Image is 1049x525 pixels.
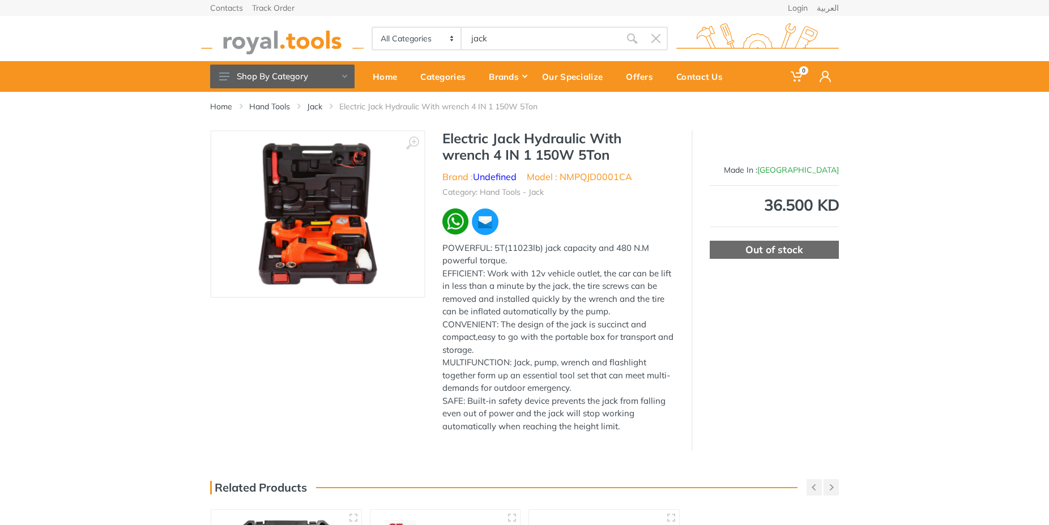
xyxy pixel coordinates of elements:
[365,65,412,88] div: Home
[307,101,322,112] a: Jack
[201,23,364,54] img: royal.tools Logo
[442,186,544,198] li: Category: Hand Tools - Jack
[473,171,517,182] a: Undefined
[339,101,555,112] li: Electric Jack Hydraulic With wrench 4 IN 1 150W 5Ton
[412,65,481,88] div: Categories
[442,356,675,395] div: MULTIFUNCTION: Jack, pump, wrench and flashlight together form up an essential tool set that can ...
[710,164,839,176] div: Made In :
[258,143,378,285] img: Royal Tools - Electric Jack Hydraulic With wrench 4 IN 1 150W 5Ton
[757,165,839,175] span: [GEOGRAPHIC_DATA]
[710,197,839,213] div: 36.500 KD
[788,4,808,12] a: Login
[676,23,839,54] img: royal.tools Logo
[462,27,620,50] input: Site search
[442,208,468,234] img: wa.webp
[534,61,618,92] a: Our Specialize
[210,101,839,112] nav: breadcrumb
[442,318,675,357] div: CONVENIENT: The design of the jack is succinct and compact,easy to go with the portable box for t...
[534,65,618,88] div: Our Specialize
[471,207,500,236] img: ma.webp
[249,101,290,112] a: Hand Tools
[618,65,668,88] div: Offers
[442,170,517,183] li: Brand :
[210,4,243,12] a: Contacts
[373,28,462,49] select: Category
[668,65,738,88] div: Contact Us
[668,61,738,92] a: Contact Us
[252,4,295,12] a: Track Order
[805,136,839,164] img: Undefined
[710,241,839,259] div: Out of stock
[442,395,675,433] div: SAFE: Built-in safety device prevents the jack from falling even out of power and the jack will s...
[365,61,412,92] a: Home
[527,170,632,183] li: Model : NMPQJD0001CA
[783,61,812,92] a: 0
[210,481,307,494] h3: Related Products
[442,130,675,163] h1: Electric Jack Hydraulic With wrench 4 IN 1 150W 5Ton
[210,65,355,88] button: Shop By Category
[412,61,481,92] a: Categories
[481,65,534,88] div: Brands
[210,101,232,112] a: Home
[618,61,668,92] a: Offers
[817,4,839,12] a: العربية
[799,66,808,75] span: 0
[442,242,675,267] div: POWERFUL: 5T(11023lb) jack capacity and 480 N.M powerful torque.
[442,267,675,318] div: EFFICIENT: Work with 12v vehicle outlet, the car can be lift in less than a minute by the jack, t...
